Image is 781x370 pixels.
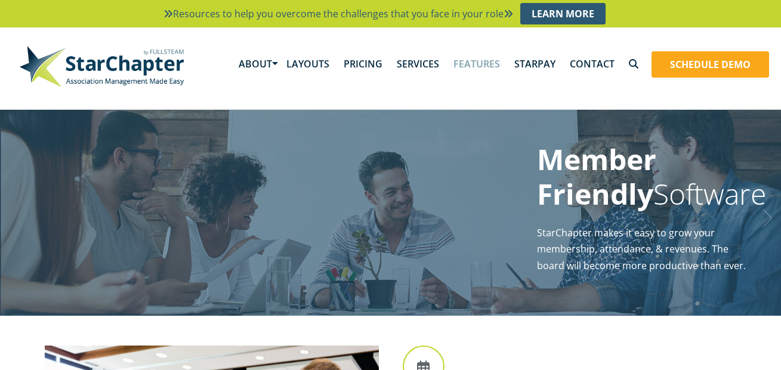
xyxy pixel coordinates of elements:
[537,225,754,274] p: StarChapter makes it easy to grow your membership, attendance, & revenues. The board will become ...
[520,3,606,24] a: Learn More
[12,39,191,93] img: StarChapter-with-Tagline-Main-500.jpg
[231,45,279,82] a: About
[537,140,656,213] strong: Member Friendly
[563,45,622,82] a: Contact
[390,45,446,82] a: Services
[537,142,754,211] h1: Software
[158,3,612,24] li: Resources to help you overcome the challenges that you face in your role
[652,52,768,77] a: Schedule Demo
[337,45,390,82] a: Pricing
[763,201,781,230] a: Next
[446,45,507,82] a: Features
[507,45,563,82] a: StarPay
[279,45,337,82] a: Layouts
